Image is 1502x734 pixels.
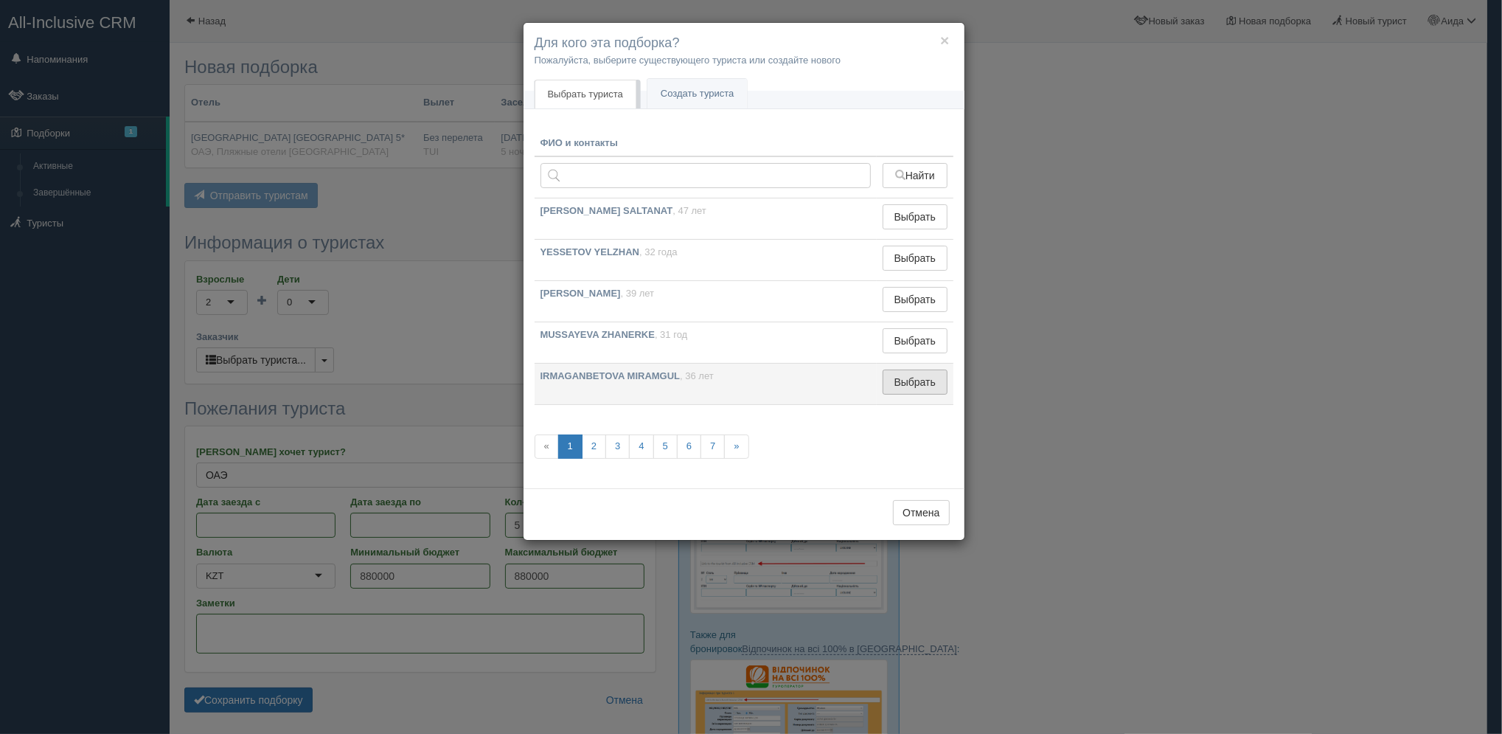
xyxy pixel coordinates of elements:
button: Найти [883,163,947,188]
a: Выбрать туриста [535,80,636,109]
button: Отмена [893,500,949,525]
b: IRMAGANBETOVA MIRAMGUL [540,370,681,381]
a: 1 [558,434,583,459]
a: 7 [700,434,725,459]
span: , 47 лет [672,205,706,216]
a: 2 [582,434,606,459]
span: , 39 лет [621,288,655,299]
b: MUSSAYEVA ZHANERKE [540,329,656,340]
a: » [724,434,748,459]
b: [PERSON_NAME] SALTANAT [540,205,673,216]
button: Выбрать [883,246,947,271]
button: Выбрать [883,370,947,395]
p: Пожалуйста, выберите существующего туриста или создайте нового [535,53,953,67]
span: , 36 лет [680,370,714,381]
button: Выбрать [883,204,947,229]
a: 6 [677,434,701,459]
span: , 31 год [655,329,687,340]
h4: Для кого эта подборка? [535,34,953,53]
th: ФИО и контакты [535,131,877,157]
a: 4 [629,434,653,459]
b: [PERSON_NAME] [540,288,621,299]
button: × [940,32,949,48]
input: Поиск по ФИО, паспорту или контактам [540,163,872,188]
button: Выбрать [883,328,947,353]
button: Выбрать [883,287,947,312]
span: « [535,434,559,459]
b: YESSETOV YELZHAN [540,246,640,257]
a: 3 [605,434,630,459]
span: , 32 года [639,246,678,257]
a: 5 [653,434,678,459]
a: Создать туриста [647,79,748,109]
